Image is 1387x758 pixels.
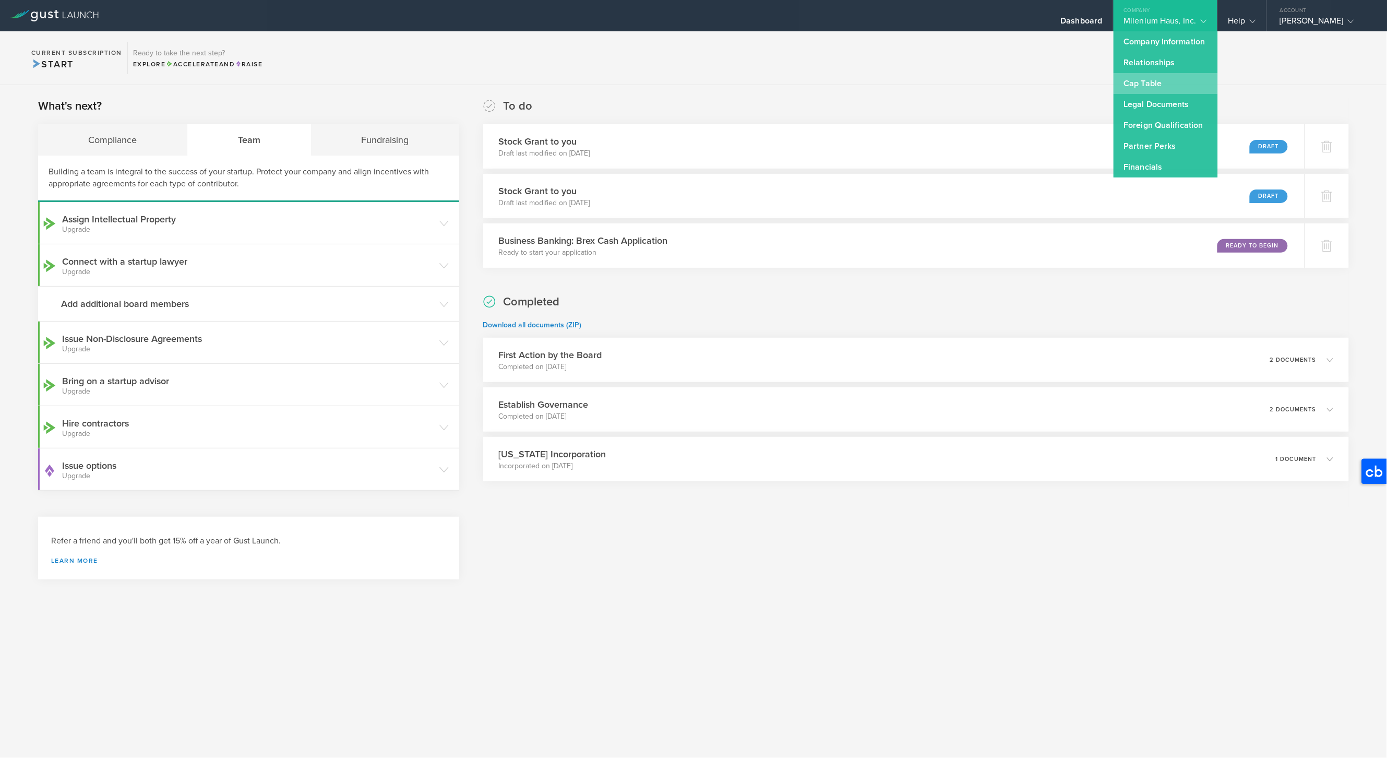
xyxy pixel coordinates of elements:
[499,234,668,247] h3: Business Banking: Brex Cash Application
[1280,16,1369,31] div: [PERSON_NAME]
[499,247,668,258] p: Ready to start your application
[62,255,434,276] h3: Connect with a startup lawyer
[499,348,602,362] h3: First Action by the Board
[38,124,188,156] div: Compliance
[62,459,434,480] h3: Issue options
[499,362,602,372] p: Completed on [DATE]
[504,294,560,310] h2: Completed
[1335,708,1387,758] iframe: Chat Widget
[62,430,434,437] small: Upgrade
[62,374,434,395] h3: Bring on a startup advisor
[235,61,262,68] span: Raise
[31,50,122,56] h2: Current Subscription
[62,332,434,353] h3: Issue Non-Disclosure Agreements
[166,61,235,68] span: and
[1270,357,1317,363] p: 2 documents
[1124,16,1207,31] div: Milenium Haus, Inc.
[166,61,219,68] span: Accelerate
[51,558,446,564] a: Learn more
[483,321,582,329] a: Download all documents (ZIP)
[38,156,459,202] div: Building a team is integral to the success of your startup. Protect your company and align incent...
[483,223,1305,268] div: Business Banking: Brex Cash ApplicationReady to start your applicationReady to Begin
[1250,140,1288,153] div: Draft
[62,212,434,233] h3: Assign Intellectual Property
[31,58,74,70] span: Start
[62,472,434,480] small: Upgrade
[1250,189,1288,203] div: Draft
[133,50,262,57] h3: Ready to take the next step?
[188,124,312,156] div: Team
[504,99,533,114] h2: To do
[499,198,590,208] p: Draft last modified on [DATE]
[499,447,606,461] h3: [US_STATE] Incorporation
[499,461,606,471] p: Incorporated on [DATE]
[62,268,434,276] small: Upgrade
[62,417,434,437] h3: Hire contractors
[483,174,1305,218] div: Stock Grant to youDraft last modified on [DATE]Draft
[499,148,590,159] p: Draft last modified on [DATE]
[499,135,590,148] h3: Stock Grant to you
[1217,239,1288,253] div: Ready to Begin
[62,346,434,353] small: Upgrade
[133,60,262,69] div: Explore
[311,124,459,156] div: Fundraising
[61,297,434,311] h3: Add additional board members
[51,535,446,547] h3: Refer a friend and you'll both get 15% off a year of Gust Launch.
[1228,16,1256,31] div: Help
[62,226,434,233] small: Upgrade
[499,398,589,411] h3: Establish Governance
[1276,456,1317,462] p: 1 document
[499,411,589,422] p: Completed on [DATE]
[1270,407,1317,412] p: 2 documents
[127,42,268,74] div: Ready to take the next step?ExploreAccelerateandRaise
[483,124,1305,169] div: Stock Grant to youDraft last modified on [DATE]Draft
[62,388,434,395] small: Upgrade
[1061,16,1103,31] div: Dashboard
[38,99,102,114] h2: What's next?
[499,184,590,198] h3: Stock Grant to you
